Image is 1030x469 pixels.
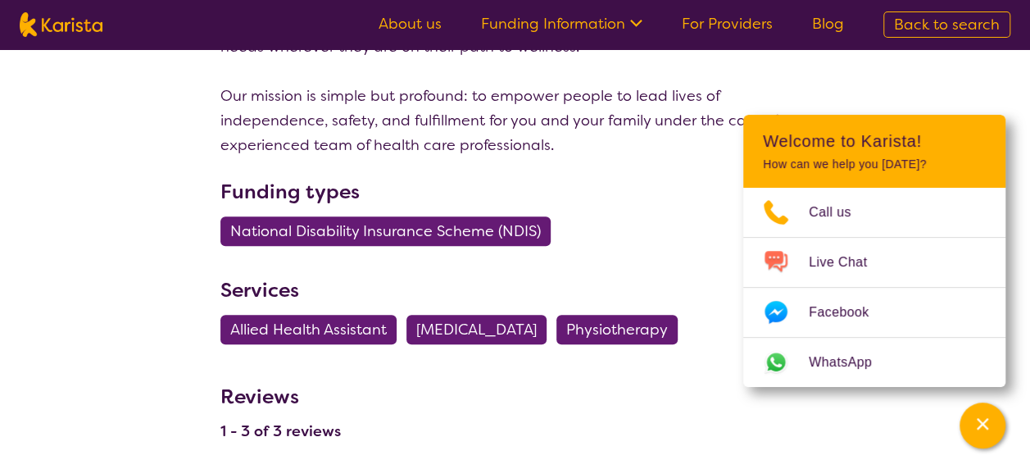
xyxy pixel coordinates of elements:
div: Channel Menu [743,115,1005,387]
h4: 1 - 3 of 3 reviews [220,421,341,441]
a: Physiotherapy [556,320,687,339]
span: WhatsApp [809,350,892,375]
span: Allied Health Assistant [230,315,387,344]
a: National Disability Insurance Scheme (NDIS) [220,221,560,241]
h3: Services [220,275,810,305]
span: [MEDICAL_DATA] [416,315,537,344]
a: About us [379,14,442,34]
span: Back to search [894,15,1000,34]
span: Facebook [809,300,888,325]
button: Channel Menu [960,403,1005,449]
span: Live Chat [809,250,887,275]
a: For Providers [682,14,773,34]
a: Funding Information [481,14,642,34]
p: How can we help you [DATE]? [763,157,986,171]
a: [MEDICAL_DATA] [406,320,556,339]
h3: Reviews [220,374,341,412]
a: Blog [812,14,844,34]
span: National Disability Insurance Scheme (NDIS) [230,216,541,246]
a: Web link opens in a new tab. [743,338,1005,387]
span: Physiotherapy [566,315,668,344]
ul: Choose channel [743,188,1005,387]
h2: Welcome to Karista! [763,131,986,151]
a: Back to search [883,11,1010,38]
h3: Funding types [220,177,810,207]
span: Call us [809,200,871,225]
img: Karista logo [20,12,102,37]
a: Allied Health Assistant [220,320,406,339]
p: Our mission is simple but profound: to empower people to lead lives of independence, safety, and ... [220,84,810,157]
